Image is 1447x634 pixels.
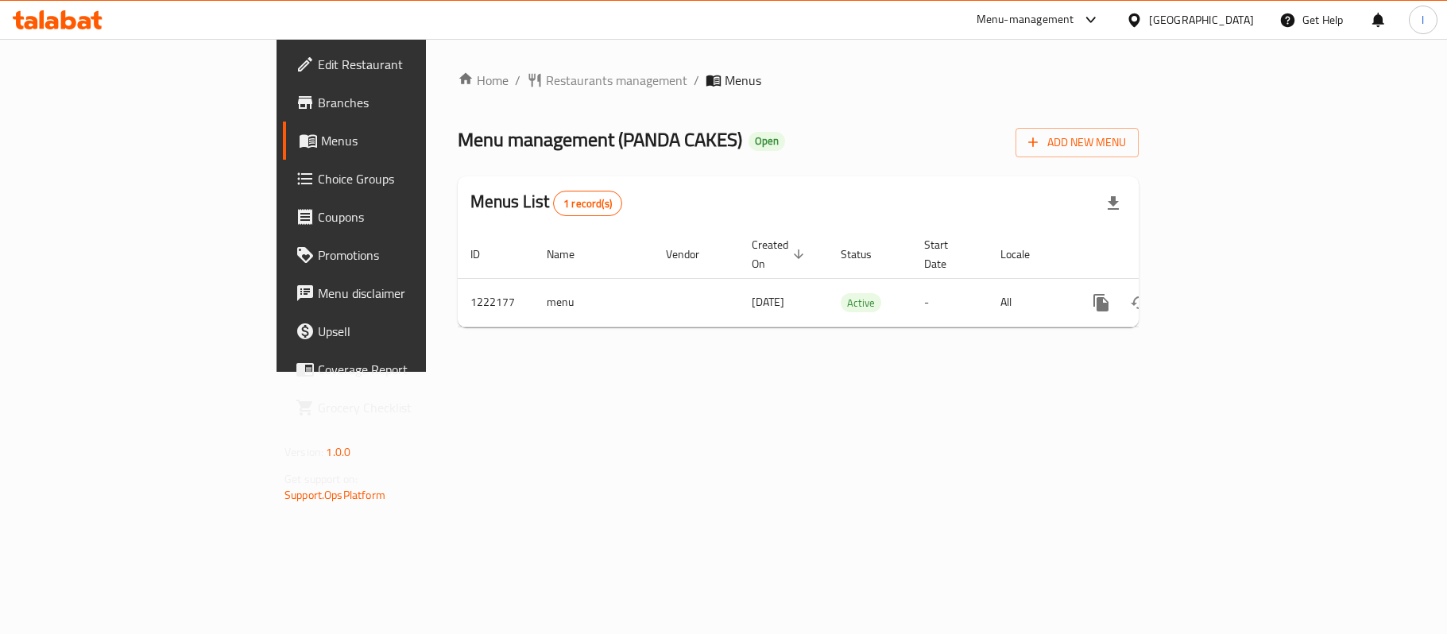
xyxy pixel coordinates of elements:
[284,442,323,462] span: Version:
[752,292,784,312] span: [DATE]
[694,71,699,90] li: /
[1000,245,1050,264] span: Locale
[283,83,518,122] a: Branches
[1094,184,1132,222] div: Export file
[284,469,358,489] span: Get support on:
[1016,128,1139,157] button: Add New Menu
[283,312,518,350] a: Upsell
[527,71,687,90] a: Restaurants management
[749,132,785,151] div: Open
[283,236,518,274] a: Promotions
[547,245,595,264] span: Name
[283,122,518,160] a: Menus
[1028,133,1126,153] span: Add New Menu
[283,45,518,83] a: Edit Restaurant
[988,278,1070,327] td: All
[458,122,742,157] span: Menu management ( PANDA CAKES )
[470,190,622,216] h2: Menus List
[318,322,505,341] span: Upsell
[725,71,761,90] span: Menus
[841,293,881,312] div: Active
[318,398,505,417] span: Grocery Checklist
[326,442,350,462] span: 1.0.0
[752,235,809,273] span: Created On
[1070,230,1248,279] th: Actions
[318,360,505,379] span: Coverage Report
[841,294,881,312] span: Active
[283,198,518,236] a: Coupons
[458,71,1139,90] nav: breadcrumb
[458,230,1248,327] table: enhanced table
[554,196,621,211] span: 1 record(s)
[1149,11,1254,29] div: [GEOGRAPHIC_DATA]
[1422,11,1424,29] span: l
[977,10,1074,29] div: Menu-management
[318,284,505,303] span: Menu disclaimer
[534,278,653,327] td: menu
[318,93,505,112] span: Branches
[1082,284,1120,322] button: more
[283,389,518,427] a: Grocery Checklist
[321,131,505,150] span: Menus
[284,485,385,505] a: Support.OpsPlatform
[318,245,505,265] span: Promotions
[911,278,988,327] td: -
[546,71,687,90] span: Restaurants management
[749,134,785,148] span: Open
[283,160,518,198] a: Choice Groups
[841,245,892,264] span: Status
[318,207,505,226] span: Coupons
[318,169,505,188] span: Choice Groups
[470,245,501,264] span: ID
[666,245,720,264] span: Vendor
[318,55,505,74] span: Edit Restaurant
[553,191,622,216] div: Total records count
[924,235,969,273] span: Start Date
[283,274,518,312] a: Menu disclaimer
[1120,284,1159,322] button: Change Status
[283,350,518,389] a: Coverage Report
